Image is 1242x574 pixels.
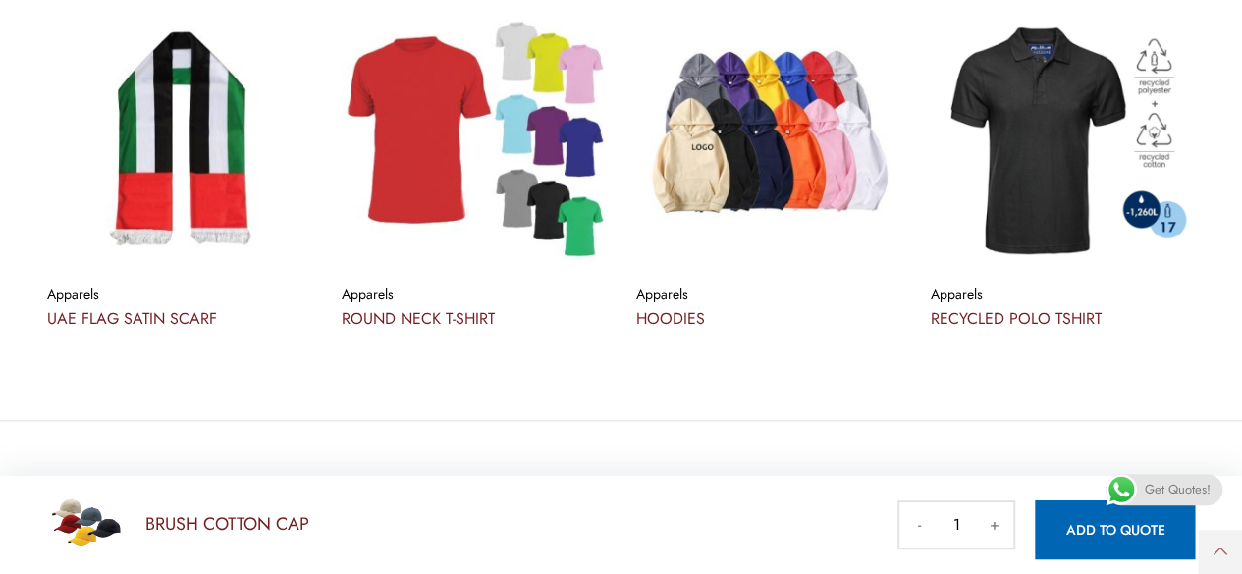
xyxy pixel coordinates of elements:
input: - [899,502,939,548]
a: ROUND NECK T-SHIRT [342,307,495,330]
a: RECYCLED POLO TSHIRT [931,307,1102,330]
a: Apparels [342,285,394,304]
span: Get Quotes! [1145,474,1211,505]
a: HOODIES [636,307,705,330]
input: + [974,502,1013,548]
a: Apparels [47,285,99,304]
a: Apparels [931,285,983,304]
h3: BRUSH COTTON CAP​ [145,512,410,537]
a: Add to quote [1035,500,1195,559]
a: UAE FLAG SATIN SCARF [47,307,217,330]
a: Apparels [636,285,688,304]
input: Product quantity [939,502,974,548]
